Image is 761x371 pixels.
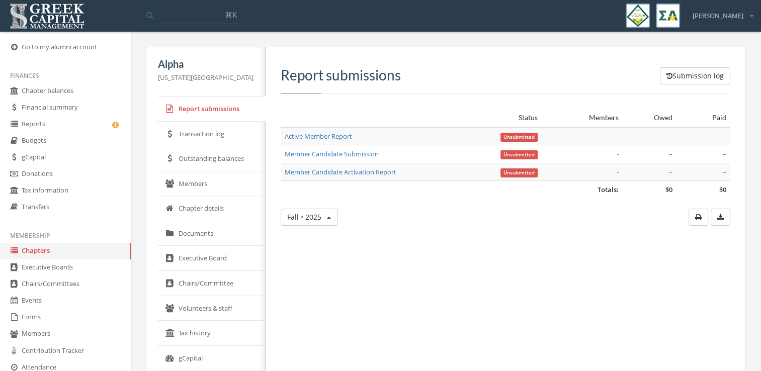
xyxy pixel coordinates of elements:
h5: Alpha [158,58,253,69]
button: Fall • 2025 [281,209,337,226]
span: – [669,167,672,176]
th: Paid [677,109,730,127]
a: Transaction log [158,122,266,147]
button: Submission log [660,67,730,84]
a: Member Candidate Submission [285,149,379,158]
a: Member Candidate Activation Report [285,167,396,176]
span: Unsubmitted [500,133,538,142]
span: – [723,149,726,158]
a: gCapital [158,346,266,371]
a: Report submissions [158,97,266,122]
p: [US_STATE][GEOGRAPHIC_DATA] [158,72,253,83]
td: Totals: [281,181,622,199]
span: ⌘K [225,10,237,20]
span: – [669,132,672,141]
span: – [723,132,726,141]
span: $0 [665,185,672,194]
a: Unsubmitted [500,167,538,176]
span: [PERSON_NAME] [693,11,743,21]
a: Unsubmitted [500,149,538,158]
a: Documents [158,221,266,246]
span: – [723,167,726,176]
a: Outstanding balances [158,146,266,171]
a: Volunteers & staff [158,296,266,321]
em: - [616,149,618,158]
span: $0 [719,185,726,194]
h3: Report submissions [281,67,730,83]
a: Unsubmitted [500,132,538,141]
span: – [669,149,672,158]
a: Active Member Report [285,132,352,141]
span: Unsubmitted [500,150,538,159]
th: Members [542,109,623,127]
span: Unsubmitted [500,168,538,177]
a: Members [158,171,266,197]
em: - [616,132,618,141]
a: Chairs/Committee [158,271,266,296]
div: [PERSON_NAME] [686,4,753,21]
th: Status [474,109,541,127]
a: Tax history [158,321,266,346]
em: - [616,167,618,176]
th: Owed [622,109,676,127]
a: Chapter details [158,196,266,221]
span: Fall • 2025 [287,212,321,222]
a: Executive Board [158,246,266,271]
